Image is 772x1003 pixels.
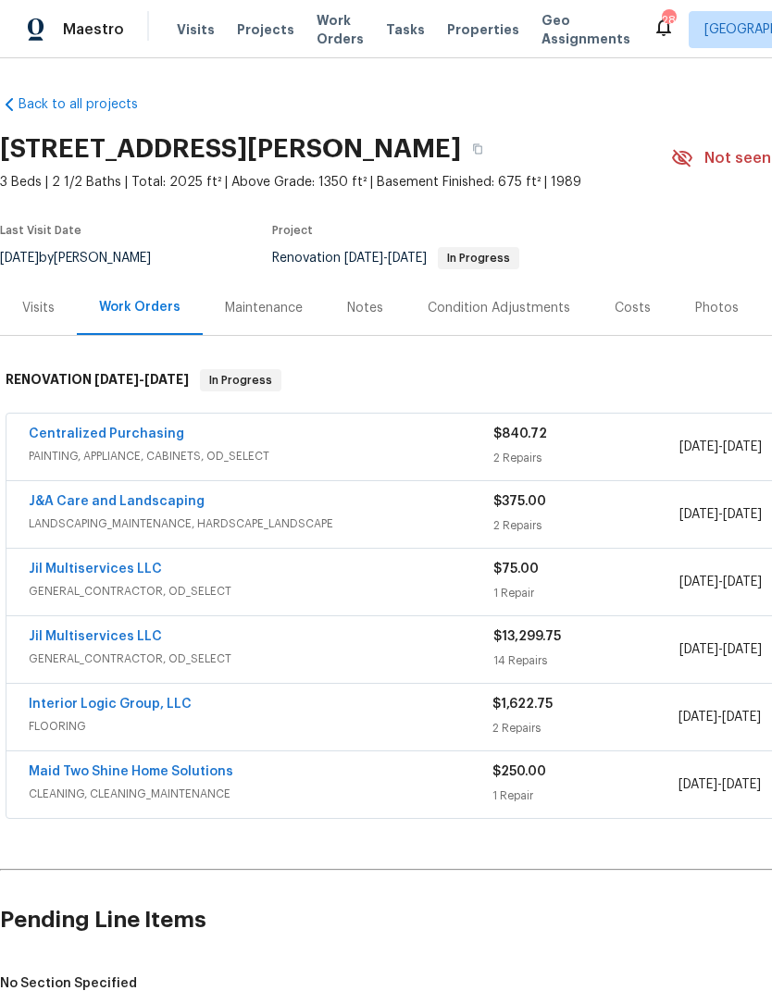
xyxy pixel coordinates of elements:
[344,252,427,265] span: -
[493,449,679,467] div: 2 Repairs
[29,765,233,778] a: Maid Two Shine Home Solutions
[679,778,717,791] span: [DATE]
[722,778,761,791] span: [DATE]
[679,438,762,456] span: -
[723,508,762,521] span: [DATE]
[695,299,739,317] div: Photos
[679,508,718,521] span: [DATE]
[493,427,547,440] span: $840.72
[388,252,427,265] span: [DATE]
[94,373,189,386] span: -
[492,765,546,778] span: $250.00
[493,516,679,535] div: 2 Repairs
[29,698,192,711] a: Interior Logic Group, LLC
[662,11,675,30] div: 28
[29,447,493,465] span: PAINTING, APPLIANCE, CABINETS, OD_SELECT
[144,373,189,386] span: [DATE]
[29,717,492,736] span: FLOORING
[29,427,184,440] a: Centralized Purchasing
[6,369,189,391] h6: RENOVATION
[679,640,762,659] span: -
[679,576,718,588] span: [DATE]
[29,582,493,601] span: GENERAL_CONTRACTOR, OD_SELECT
[679,711,717,724] span: [DATE]
[493,651,679,670] div: 14 Repairs
[679,708,761,726] span: -
[493,584,679,602] div: 1 Repair
[493,630,561,643] span: $13,299.75
[493,495,546,508] span: $375.00
[344,252,383,265] span: [DATE]
[679,573,762,591] span: -
[615,299,651,317] div: Costs
[177,20,215,39] span: Visits
[317,11,364,48] span: Work Orders
[94,373,139,386] span: [DATE]
[722,711,761,724] span: [DATE]
[347,299,383,317] div: Notes
[237,20,294,39] span: Projects
[440,253,517,264] span: In Progress
[22,299,55,317] div: Visits
[461,132,494,166] button: Copy Address
[29,563,162,576] a: Jil Multiservices LLC
[29,650,493,668] span: GENERAL_CONTRACTOR, OD_SELECT
[723,576,762,588] span: [DATE]
[723,643,762,656] span: [DATE]
[428,299,570,317] div: Condition Adjustments
[99,298,181,316] div: Work Orders
[542,11,630,48] span: Geo Assignments
[492,698,553,711] span: $1,622.75
[679,643,718,656] span: [DATE]
[225,299,303,317] div: Maintenance
[493,563,539,576] span: $75.00
[63,20,124,39] span: Maestro
[386,23,425,36] span: Tasks
[679,440,718,453] span: [DATE]
[29,630,162,643] a: Jil Multiservices LLC
[29,514,493,533] span: LANDSCAPING_MAINTENANCE, HARDSCAPE_LANDSCAPE
[723,440,762,453] span: [DATE]
[492,786,678,805] div: 1 Repair
[679,505,762,524] span: -
[272,225,313,236] span: Project
[447,20,519,39] span: Properties
[492,719,678,737] div: 2 Repairs
[679,775,761,794] span: -
[29,495,205,508] a: J&A Care and Landscaping
[202,371,280,390] span: In Progress
[29,785,492,803] span: CLEANING, CLEANING_MAINTENANCE
[272,252,519,265] span: Renovation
